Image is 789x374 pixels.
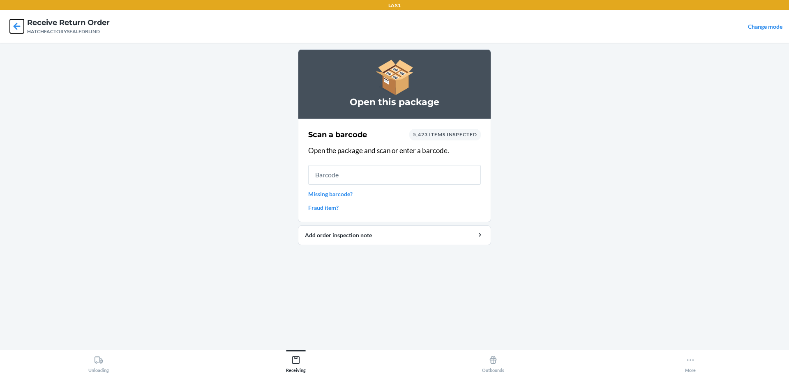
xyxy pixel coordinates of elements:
[592,350,789,373] button: More
[197,350,394,373] button: Receiving
[388,2,401,9] p: LAX1
[308,165,481,185] input: Barcode
[413,131,477,138] span: 5,423 items inspected
[88,352,109,373] div: Unloading
[305,231,484,239] div: Add order inspection note
[685,352,696,373] div: More
[308,129,367,140] h2: Scan a barcode
[482,352,504,373] div: Outbounds
[286,352,306,373] div: Receiving
[308,190,481,198] a: Missing barcode?
[394,350,592,373] button: Outbounds
[27,28,110,35] div: HATCHFACTORYSEALEDBLIND
[308,203,481,212] a: Fraud item?
[308,96,481,109] h3: Open this package
[748,23,782,30] a: Change mode
[308,145,481,156] p: Open the package and scan or enter a barcode.
[298,225,491,245] button: Add order inspection note
[27,17,110,28] h4: Receive Return Order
